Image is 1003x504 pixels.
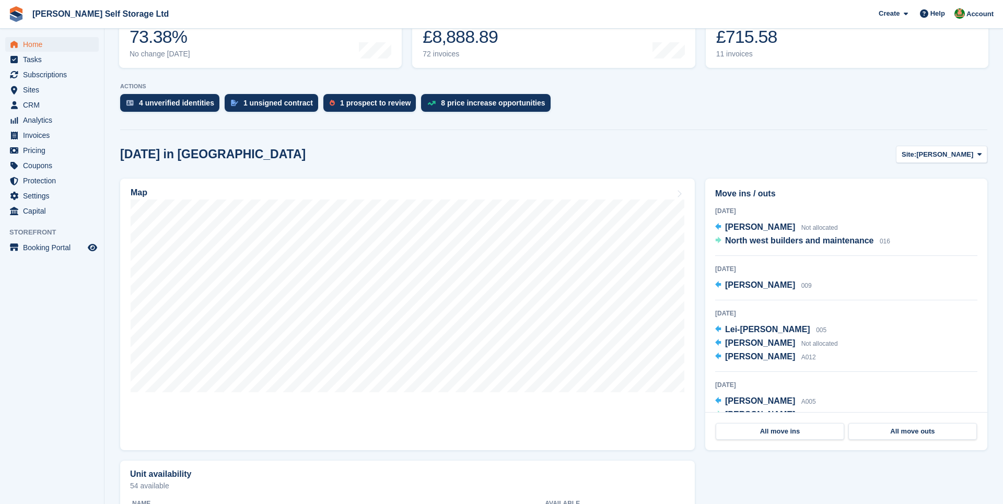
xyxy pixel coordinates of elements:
a: menu [5,113,99,127]
a: menu [5,128,99,143]
span: Pricing [23,143,86,158]
span: 016 [880,238,890,245]
a: menu [5,189,99,203]
span: Analytics [23,113,86,127]
div: 72 invoices [423,50,500,58]
span: Create [879,8,900,19]
span: 009 [801,282,812,289]
p: 54 available [130,482,685,489]
span: Account [966,9,994,19]
a: menu [5,67,99,82]
div: £8,888.89 [423,26,500,48]
img: stora-icon-8386f47178a22dfd0bd8f6a31ec36ba5ce8667c1dd55bd0f319d3a0aa187defe.svg [8,6,24,22]
p: ACTIONS [120,83,987,90]
span: Booking Portal [23,240,86,255]
h2: Map [131,188,147,197]
a: 1 unsigned contract [225,94,323,117]
span: Sites [23,83,86,97]
span: CRM [23,98,86,112]
img: price_increase_opportunities-93ffe204e8149a01c8c9dc8f82e8f89637d9d84a8eef4429ea346261dce0b2c0.svg [427,101,436,106]
span: Help [930,8,945,19]
a: [PERSON_NAME] Not allocated [715,221,838,235]
a: Preview store [86,241,99,254]
a: 4 unverified identities [120,94,225,117]
a: 8 price increase opportunities [421,94,555,117]
a: menu [5,37,99,52]
span: Home [23,37,86,52]
span: Lei-[PERSON_NAME] [725,325,810,334]
img: Joshua Wild [954,8,965,19]
a: Month-to-date sales £8,888.89 72 invoices [412,2,695,68]
span: Protection [23,173,86,188]
a: menu [5,143,99,158]
a: [PERSON_NAME] A012 [715,350,816,364]
a: [PERSON_NAME] A010 [715,408,816,422]
a: [PERSON_NAME] A005 [715,395,816,408]
img: contract_signature_icon-13c848040528278c33f63329250d36e43548de30e8caae1d1a13099fd9432cc5.svg [231,100,238,106]
div: £715.58 [716,26,788,48]
div: [DATE] [715,309,977,318]
h2: [DATE] in [GEOGRAPHIC_DATA] [120,147,306,161]
div: 73.38% [130,26,190,48]
a: North west builders and maintenance 016 [715,235,890,248]
span: A005 [801,398,816,405]
span: Capital [23,204,86,218]
div: 11 invoices [716,50,788,58]
a: menu [5,240,99,255]
a: menu [5,52,99,67]
button: Site: [PERSON_NAME] [896,146,987,163]
a: All move outs [848,423,977,440]
div: [DATE] [715,264,977,274]
a: menu [5,204,99,218]
span: [PERSON_NAME] [725,338,795,347]
a: Occupancy 73.38% No change [DATE] [119,2,402,68]
a: [PERSON_NAME] Self Storage Ltd [28,5,173,22]
span: Subscriptions [23,67,86,82]
span: Site: [902,149,916,160]
a: menu [5,158,99,173]
img: verify_identity-adf6edd0f0f0b5bbfe63781bf79b02c33cf7c696d77639b501bdc392416b5a36.svg [126,100,134,106]
span: Not allocated [801,224,838,231]
span: [PERSON_NAME] [725,280,795,289]
span: Invoices [23,128,86,143]
a: 1 prospect to review [323,94,421,117]
span: Coupons [23,158,86,173]
a: menu [5,83,99,97]
img: prospect-51fa495bee0391a8d652442698ab0144808aea92771e9ea1ae160a38d050c398.svg [330,100,335,106]
span: [PERSON_NAME] [725,410,795,419]
span: A012 [801,354,816,361]
div: [DATE] [715,380,977,390]
span: [PERSON_NAME] [725,222,795,231]
a: Map [120,179,695,450]
a: [PERSON_NAME] 009 [715,279,812,292]
a: menu [5,173,99,188]
a: All move ins [716,423,844,440]
div: 4 unverified identities [139,99,214,107]
h2: Unit availability [130,470,191,479]
div: [DATE] [715,206,977,216]
div: 1 unsigned contract [243,99,313,107]
span: Settings [23,189,86,203]
div: 1 prospect to review [340,99,411,107]
span: [PERSON_NAME] [725,396,795,405]
a: Awaiting payment £715.58 11 invoices [706,2,988,68]
a: Lei-[PERSON_NAME] 005 [715,323,826,337]
span: [PERSON_NAME] [725,352,795,361]
div: 8 price increase opportunities [441,99,545,107]
span: [PERSON_NAME] [916,149,973,160]
span: Tasks [23,52,86,67]
span: 005 [816,326,826,334]
span: North west builders and maintenance [725,236,874,245]
h2: Move ins / outs [715,187,977,200]
span: A010 [801,412,816,419]
a: [PERSON_NAME] Not allocated [715,337,838,350]
div: No change [DATE] [130,50,190,58]
a: menu [5,98,99,112]
span: Storefront [9,227,104,238]
span: Not allocated [801,340,838,347]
